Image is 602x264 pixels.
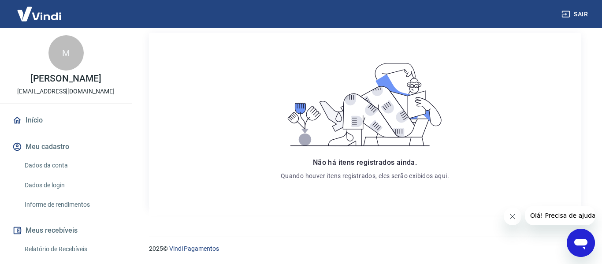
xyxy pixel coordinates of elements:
iframe: Botão para abrir a janela de mensagens [567,229,595,257]
p: [PERSON_NAME] [30,74,101,83]
span: Não há itens registrados ainda. [313,158,417,167]
div: M [48,35,84,71]
a: Vindi Pagamentos [169,245,219,252]
a: Relatório de Recebíveis [21,240,121,258]
button: Meus recebíveis [11,221,121,240]
a: Informe de rendimentos [21,196,121,214]
iframe: Fechar mensagem [504,208,521,225]
span: Olá! Precisa de ajuda? [5,6,74,13]
p: Quando houver itens registrados, eles serão exibidos aqui. [281,171,449,180]
button: Meu cadastro [11,137,121,156]
a: Início [11,111,121,130]
a: Dados da conta [21,156,121,175]
p: 2025 © [149,244,581,253]
iframe: Mensagem da empresa [525,206,595,225]
button: Sair [560,6,591,22]
a: Dados de login [21,176,121,194]
p: [EMAIL_ADDRESS][DOMAIN_NAME] [17,87,115,96]
img: Vindi [11,0,68,27]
